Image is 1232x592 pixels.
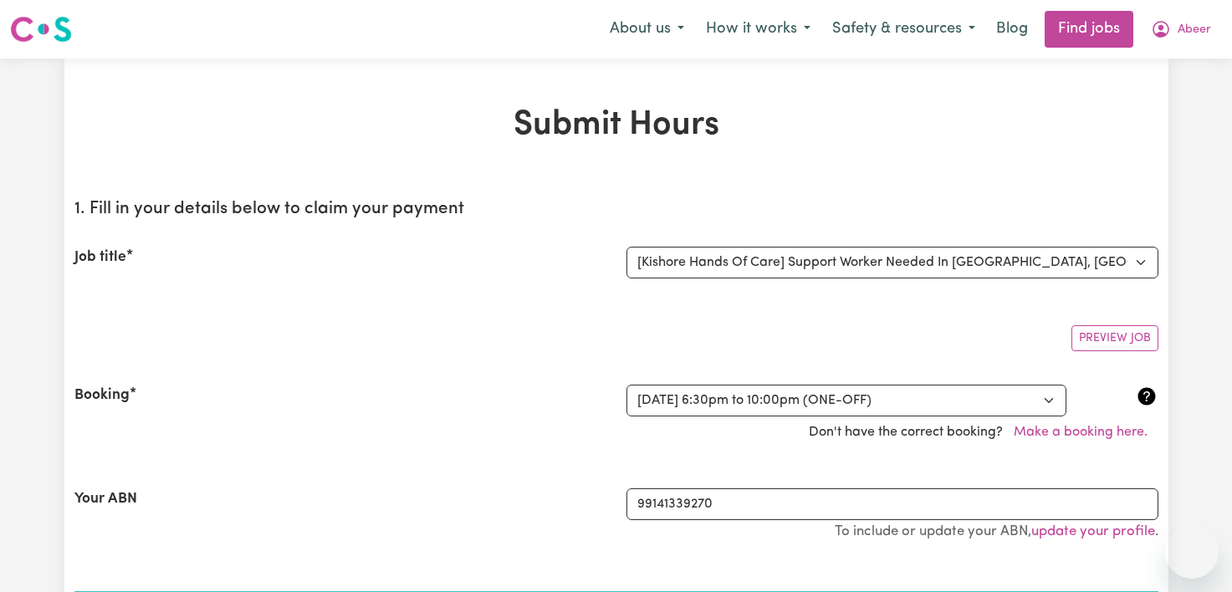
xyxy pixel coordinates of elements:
[809,426,1158,439] span: Don't have the correct booking?
[10,14,72,44] img: Careseekers logo
[1003,416,1158,448] button: Make a booking here.
[10,10,72,48] a: Careseekers logo
[74,199,1158,220] h2: 1. Fill in your details below to claim your payment
[74,385,130,406] label: Booking
[835,524,1158,538] small: To include or update your ABN, .
[1071,325,1158,351] button: Preview Job
[599,12,695,47] button: About us
[74,105,1158,145] h1: Submit Hours
[986,11,1038,48] a: Blog
[1140,12,1222,47] button: My Account
[1031,524,1155,538] a: update your profile
[74,247,126,268] label: Job title
[821,12,986,47] button: Safety & resources
[1178,21,1211,39] span: Abeer
[1045,11,1133,48] a: Find jobs
[74,488,137,510] label: Your ABN
[695,12,821,47] button: How it works
[1165,525,1219,579] iframe: Button to launch messaging window, conversation in progress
